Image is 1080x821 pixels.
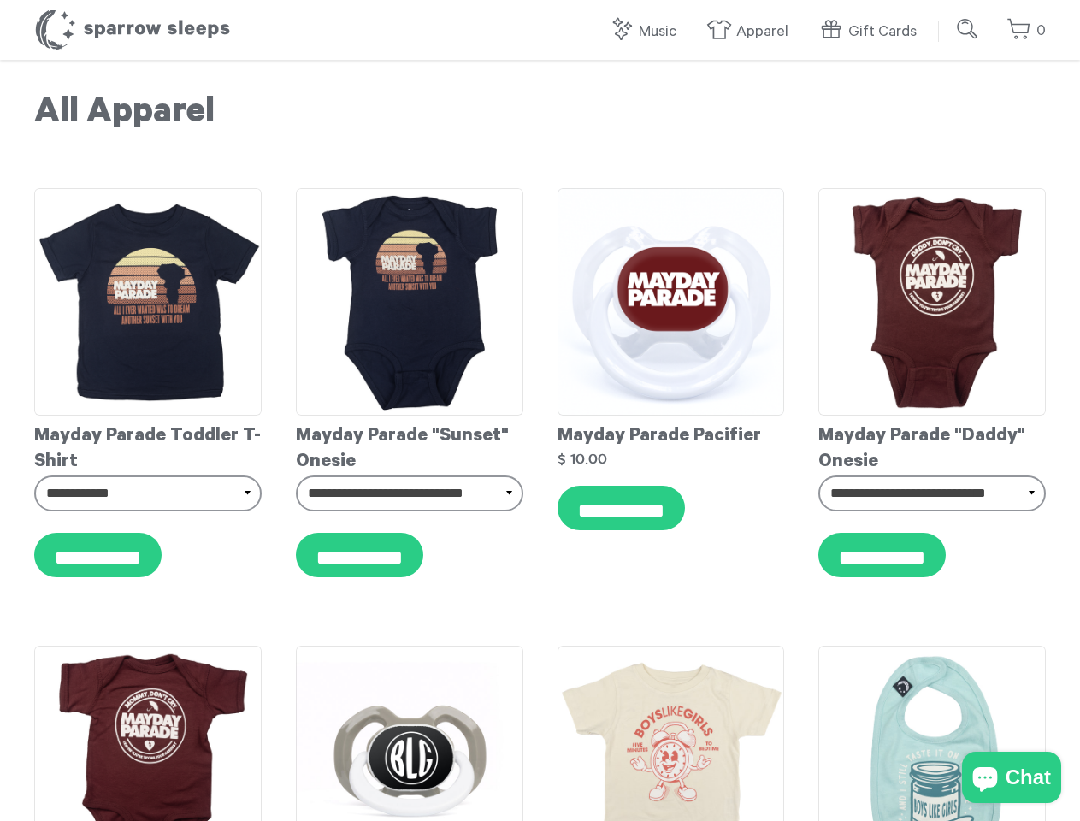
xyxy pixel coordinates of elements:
[296,416,523,475] div: Mayday Parade "Sunset" Onesie
[818,188,1046,416] img: Mayday_Parade_-_Daddy_Onesie_grande.png
[706,14,797,50] a: Apparel
[34,94,1046,137] h1: All Apparel
[34,188,262,416] img: MaydayParade-SunsetToddlerT-shirt_grande.png
[558,188,785,416] img: MaydayParadePacifierMockup_grande.png
[34,416,262,475] div: Mayday Parade Toddler T-Shirt
[34,9,231,51] h1: Sparrow Sleeps
[1006,13,1046,50] a: 0
[818,416,1046,475] div: Mayday Parade "Daddy" Onesie
[609,14,685,50] a: Music
[951,12,985,46] input: Submit
[818,14,925,50] a: Gift Cards
[558,416,785,450] div: Mayday Parade Pacifier
[296,188,523,416] img: MaydayParade-SunsetOnesie_grande.png
[558,452,607,466] strong: $ 10.00
[957,752,1066,807] inbox-online-store-chat: Shopify online store chat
